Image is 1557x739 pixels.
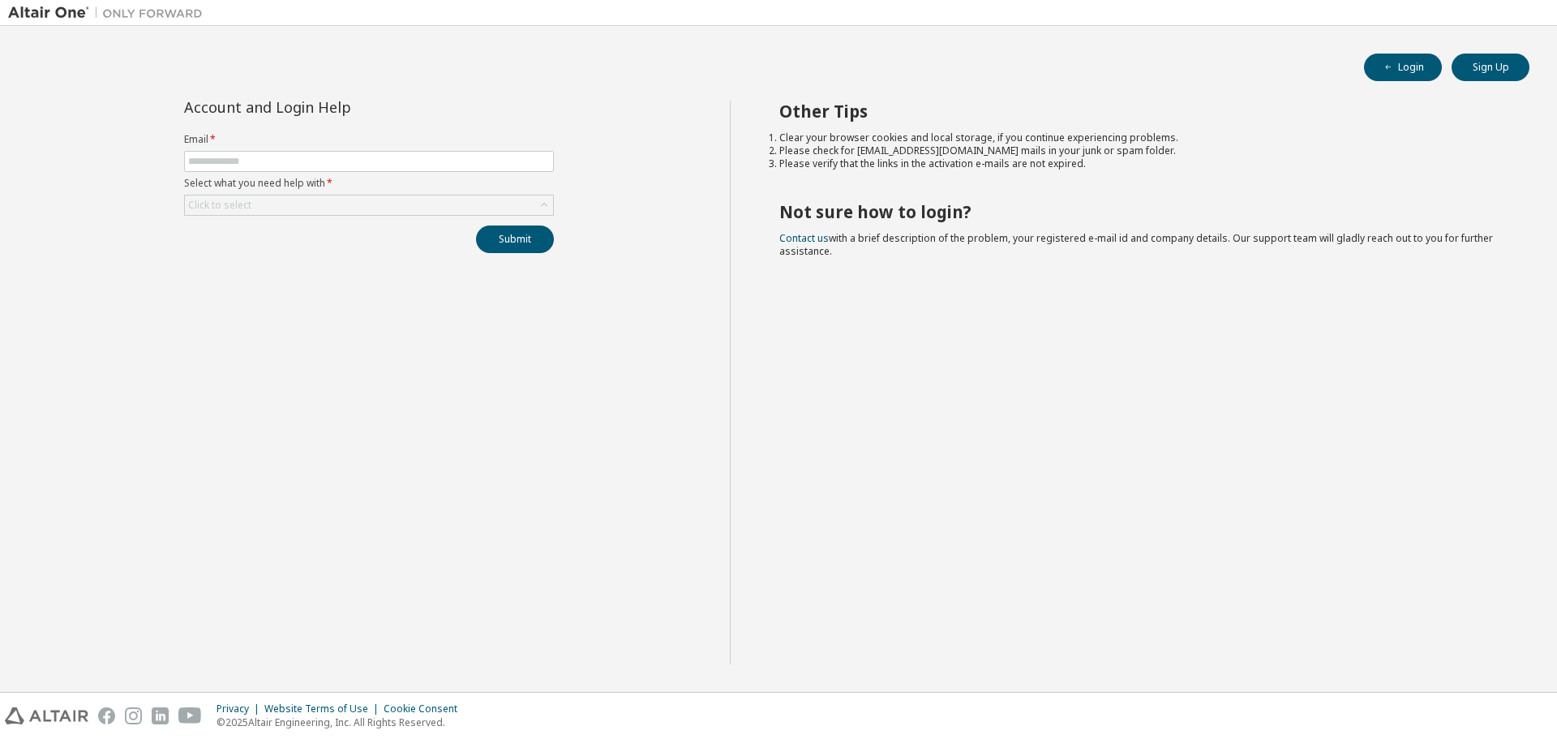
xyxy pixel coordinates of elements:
div: Account and Login Help [184,101,480,114]
div: Click to select [188,199,251,212]
img: instagram.svg [125,707,142,724]
img: linkedin.svg [152,707,169,724]
img: Altair One [8,5,211,21]
a: Contact us [779,231,829,245]
img: altair_logo.svg [5,707,88,724]
h2: Not sure how to login? [779,201,1501,222]
img: youtube.svg [178,707,202,724]
li: Please verify that the links in the activation e-mails are not expired. [779,157,1501,170]
li: Please check for [EMAIL_ADDRESS][DOMAIN_NAME] mails in your junk or spam folder. [779,144,1501,157]
p: © 2025 Altair Engineering, Inc. All Rights Reserved. [217,715,467,729]
li: Clear your browser cookies and local storage, if you continue experiencing problems. [779,131,1501,144]
div: Cookie Consent [384,702,467,715]
img: facebook.svg [98,707,115,724]
span: with a brief description of the problem, your registered e-mail id and company details. Our suppo... [779,231,1493,258]
h2: Other Tips [779,101,1501,122]
div: Click to select [185,195,553,215]
label: Select what you need help with [184,177,554,190]
div: Privacy [217,702,264,715]
button: Sign Up [1452,54,1529,81]
button: Submit [476,226,554,253]
button: Login [1364,54,1442,81]
label: Email [184,133,554,146]
div: Website Terms of Use [264,702,384,715]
